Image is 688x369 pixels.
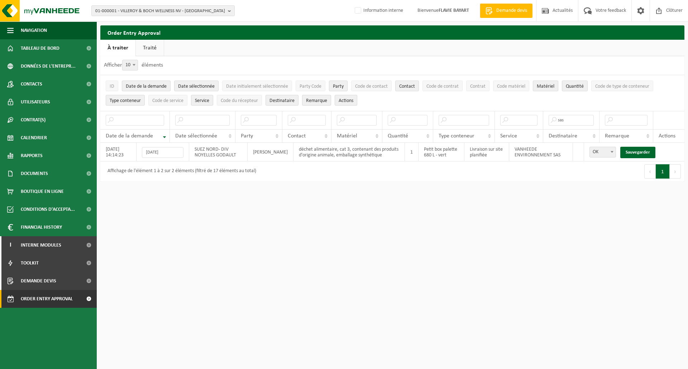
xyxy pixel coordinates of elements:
a: Sauvegarder [620,147,655,158]
span: Party [241,133,253,139]
button: 1 [656,164,670,179]
button: Previous [644,164,656,179]
span: Type conteneur [110,98,141,103]
span: I [7,236,14,254]
span: Date initialement sélectionnée [226,84,288,89]
td: [PERSON_NAME] [248,143,293,161]
button: Code matérielCode matériel: Activate to sort [493,81,529,91]
span: Contacts [21,75,42,93]
button: QuantitéQuantité: Activate to sort [562,81,588,91]
a: Demande devis [480,4,532,18]
span: Documents [21,165,48,183]
h2: Order Entry Approval [100,25,684,39]
button: Code de contratCode de contrat: Activate to sort [422,81,463,91]
button: IDID: Activate to sort [106,81,118,91]
span: Service [500,133,517,139]
button: Type conteneurType conteneur: Activate to sort [106,95,145,106]
button: MatérielMatériel: Activate to sort [533,81,558,91]
span: Remarque [306,98,327,103]
button: RemarqueRemarque: Activate to sort [302,95,331,106]
span: Code du récepteur [221,98,258,103]
span: Contact [399,84,415,89]
label: Information interne [353,5,403,16]
span: Destinataire [549,133,577,139]
div: Affichage de l'élément 1 à 2 sur 2 éléments (filtré de 17 éléments au total) [104,165,256,178]
button: DestinataireDestinataire : Activate to sort [266,95,298,106]
button: Date de la demandeDate de la demande: Activate to remove sorting [122,81,171,91]
td: 1 [405,143,419,161]
span: 01-000001 - VILLEROY & BOCH WELLNESS NV - [GEOGRAPHIC_DATA] [95,6,225,16]
span: Boutique en ligne [21,183,64,200]
td: Livraison sur site planifiée [464,143,509,161]
span: Conditions d'accepta... [21,200,75,218]
span: Date sélectionnée [175,133,217,139]
span: Party [333,84,344,89]
span: ID [110,84,114,89]
span: Interne modules [21,236,61,254]
span: Données de l'entrepr... [21,57,76,75]
a: Traité [136,40,164,56]
span: Date sélectionnée [178,84,215,89]
button: Code de type de conteneurCode de type de conteneur: Activate to sort [591,81,653,91]
td: déchet alimentaire, cat 3, contenant des produits d'origine animale, emballage synthétique [293,143,405,161]
span: OK [590,147,616,157]
a: À traiter [100,40,135,56]
td: VANHEEDE ENVIRONNEMENT SAS [509,143,573,161]
span: Service [195,98,209,103]
span: Code de contact [355,84,388,89]
span: Remarque [605,133,629,139]
td: SUEZ NORD- DIV NOYELLES GODAULT [189,143,248,161]
span: Utilisateurs [21,93,50,111]
td: [DATE] 14:14:23 [100,143,137,161]
span: OK [589,147,616,157]
td: Petit box palette 680 L - vert [419,143,464,161]
button: Date sélectionnéeDate sélectionnée: Activate to sort [174,81,219,91]
span: Code matériel [497,84,525,89]
span: Demande devis [494,7,529,14]
span: Demande devis [21,272,56,290]
span: Tableau de bord [21,39,59,57]
span: Rapports [21,147,43,165]
span: Quantité [388,133,408,139]
span: Contact [288,133,306,139]
button: 01-000001 - VILLEROY & BOCH WELLNESS NV - [GEOGRAPHIC_DATA] [91,5,235,16]
span: Toolkit [21,254,39,272]
span: 10 [122,60,138,71]
span: Code de type de conteneur [595,84,649,89]
button: Code de serviceCode de service: Activate to sort [148,95,187,106]
button: Date initialement sélectionnéeDate initialement sélectionnée: Activate to sort [222,81,292,91]
button: ContratContrat: Activate to sort [466,81,489,91]
button: Actions [335,95,357,106]
button: Code de contactCode de contact: Activate to sort [351,81,392,91]
span: Destinataire [269,98,295,103]
span: Matériel [337,133,357,139]
span: Type conteneur [439,133,474,139]
span: Party Code [300,84,321,89]
button: Code du récepteurCode du récepteur: Activate to sort [217,95,262,106]
span: Code de service [152,98,183,103]
span: Order entry approval [21,290,73,308]
span: Contrat(s) [21,111,46,129]
button: ServiceService: Activate to sort [191,95,213,106]
span: Date de la demande [106,133,153,139]
button: Party CodeParty Code: Activate to sort [296,81,325,91]
span: 10 [123,60,138,70]
button: Next [670,164,681,179]
button: ContactContact: Activate to sort [395,81,419,91]
span: Code de contrat [426,84,459,89]
span: Actions [339,98,353,103]
span: Actions [659,133,675,139]
button: PartyParty: Activate to sort [329,81,348,91]
span: Navigation [21,21,47,39]
span: Date de la demande [126,84,167,89]
span: Financial History [21,218,62,236]
span: Contrat [470,84,486,89]
span: Quantité [566,84,584,89]
span: Matériel [537,84,554,89]
span: Calendrier [21,129,47,147]
label: Afficher éléments [104,62,163,68]
strong: FLAVIE BAYART [439,8,469,13]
